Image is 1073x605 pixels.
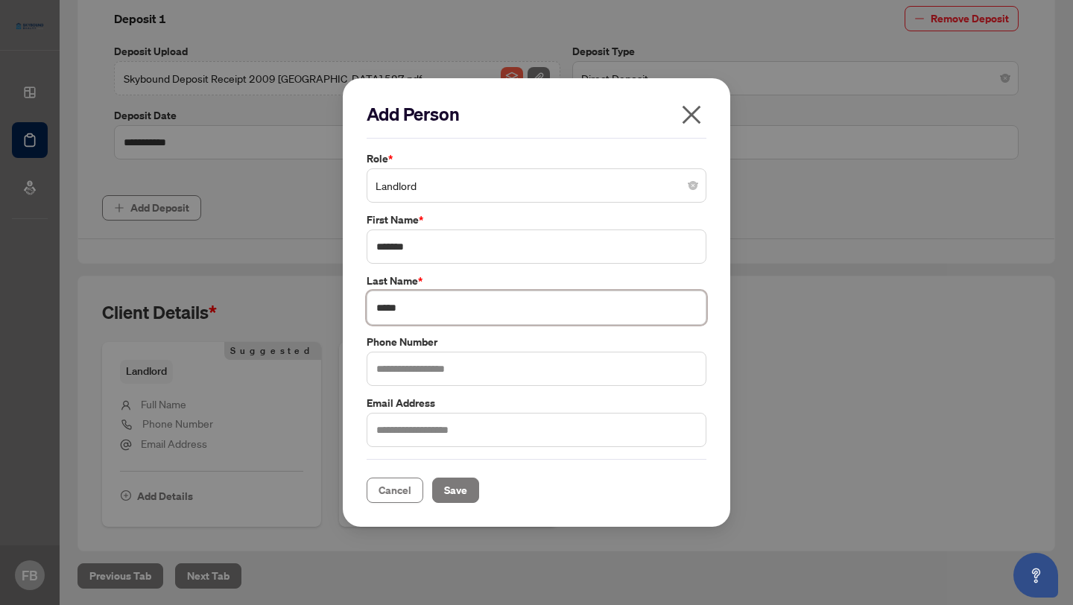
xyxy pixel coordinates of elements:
span: Save [444,478,467,502]
span: Cancel [379,478,411,502]
h2: Add Person [367,102,706,126]
label: First Name [367,212,706,228]
label: Role [367,151,706,167]
label: Email Address [367,395,706,411]
span: close [680,103,703,127]
button: Cancel [367,478,423,503]
button: Save [432,478,479,503]
span: close-circle [689,181,697,190]
label: Phone Number [367,334,706,350]
label: Last Name [367,273,706,289]
button: Open asap [1013,553,1058,598]
span: Landlord [376,171,697,200]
